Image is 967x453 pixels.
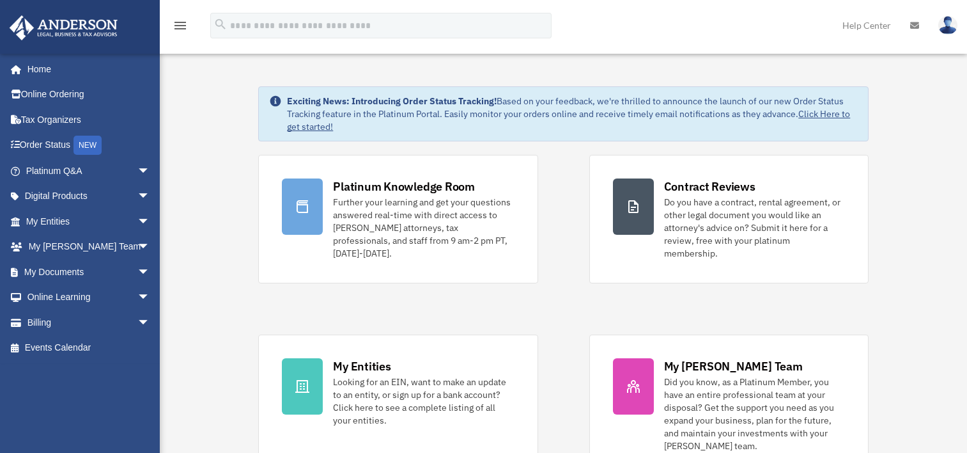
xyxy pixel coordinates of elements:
span: arrow_drop_down [137,234,163,260]
span: arrow_drop_down [137,285,163,311]
div: NEW [73,136,102,155]
span: arrow_drop_down [137,158,163,184]
span: arrow_drop_down [137,310,163,336]
div: Based on your feedback, we're thrilled to announce the launch of our new Order Status Tracking fe... [287,95,857,133]
a: Order StatusNEW [9,132,169,159]
div: Contract Reviews [664,179,755,195]
a: Events Calendar [9,335,169,361]
i: search [213,17,228,31]
a: My Entitiesarrow_drop_down [9,209,169,234]
img: User Pic [938,16,957,35]
div: Further your learning and get your questions answered real-time with direct access to [PERSON_NAM... [333,196,514,260]
a: Click Here to get started! [287,108,850,132]
a: Home [9,56,163,82]
a: Tax Organizers [9,107,169,132]
div: Do you have a contract, rental agreement, or other legal document you would like an attorney's ad... [664,196,845,260]
div: Did you know, as a Platinum Member, you have an entire professional team at your disposal? Get th... [664,376,845,452]
div: Looking for an EIN, want to make an update to an entity, or sign up for a bank account? Click her... [333,376,514,427]
a: Digital Productsarrow_drop_down [9,184,169,209]
span: arrow_drop_down [137,259,163,285]
a: Billingarrow_drop_down [9,310,169,335]
strong: Exciting News: Introducing Order Status Tracking! [287,95,497,107]
div: My Entities [333,358,391,374]
a: Online Ordering [9,82,169,107]
a: My [PERSON_NAME] Teamarrow_drop_down [9,234,169,260]
i: menu [173,18,188,33]
div: Platinum Knowledge Room [333,179,475,195]
a: Platinum Q&Aarrow_drop_down [9,158,169,184]
a: Online Learningarrow_drop_down [9,285,169,310]
a: Platinum Knowledge Room Further your learning and get your questions answered real-time with dire... [258,155,538,283]
a: My Documentsarrow_drop_down [9,259,169,285]
span: arrow_drop_down [137,184,163,210]
div: My [PERSON_NAME] Team [664,358,803,374]
span: arrow_drop_down [137,209,163,235]
a: menu [173,22,188,33]
a: Contract Reviews Do you have a contract, rental agreement, or other legal document you would like... [589,155,869,283]
img: Anderson Advisors Platinum Portal [6,15,121,40]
